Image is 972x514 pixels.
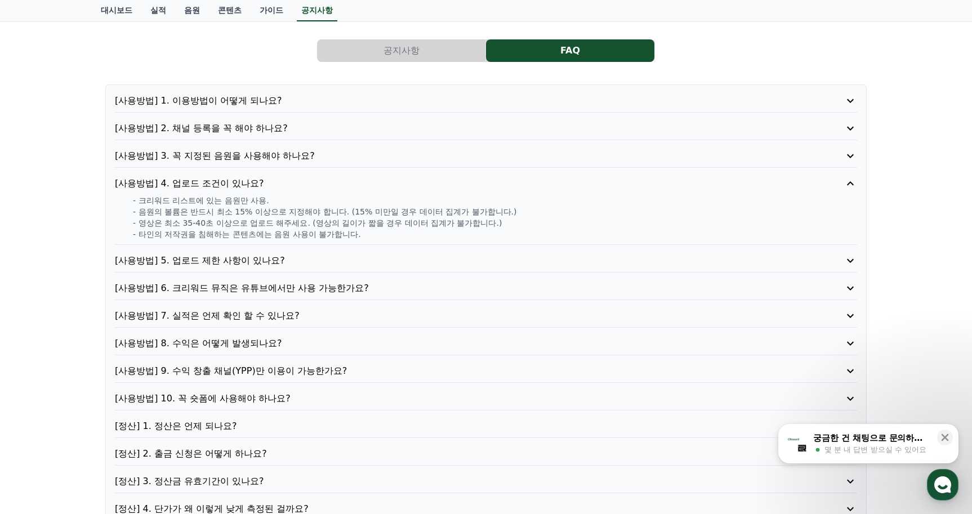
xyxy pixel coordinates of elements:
button: [사용방법] 8. 수익은 어떻게 발생되나요? [115,337,857,350]
p: [사용방법] 9. 수익 창출 채널(YPP)만 이용이 가능한가요? [115,364,798,378]
span: 설정 [174,374,188,383]
button: FAQ [486,39,654,62]
button: [사용방법] 7. 실적은 언제 확인 할 수 있나요? [115,309,857,323]
p: [정산] 2. 출금 신청은 어떻게 하나요? [115,447,798,461]
p: - 타인의 저작권을 침해하는 콘텐츠에는 음원 사용이 불가합니다. [133,229,857,240]
button: [사용방법] 9. 수익 창출 채널(YPP)만 이용이 가능한가요? [115,364,857,378]
span: 홈 [35,374,42,383]
button: [사용방법] 6. 크리워드 뮤직은 유튜브에서만 사용 가능한가요? [115,281,857,295]
button: [사용방법] 3. 꼭 지정된 음원을 사용해야 하나요? [115,149,857,163]
button: [정산] 2. 출금 신청은 어떻게 하나요? [115,447,857,461]
button: [사용방법] 4. 업로드 조건이 있나요? [115,177,857,190]
p: [사용방법] 7. 실적은 언제 확인 할 수 있나요? [115,309,798,323]
button: [사용방법] 2. 채널 등록을 꼭 해야 하나요? [115,122,857,135]
button: [사용방법] 5. 업로드 제한 사항이 있나요? [115,254,857,267]
p: [사용방법] 2. 채널 등록을 꼭 해야 하나요? [115,122,798,135]
p: - 영상은 최소 35-40초 이상으로 업로드 해주세요. (영상의 길이가 짧을 경우 데이터 집계가 불가합니다.) [133,217,857,229]
p: [사용방법] 6. 크리워드 뮤직은 유튜브에서만 사용 가능한가요? [115,281,798,295]
p: [정산] 1. 정산은 언제 되나요? [115,419,798,433]
button: [정산] 1. 정산은 언제 되나요? [115,419,857,433]
a: 대화 [74,357,145,385]
p: [사용방법] 3. 꼭 지정된 음원을 사용해야 하나요? [115,149,798,163]
p: - 음원의 볼륨은 반드시 최소 15% 이상으로 지정해야 합니다. (15% 미만일 경우 데이터 집계가 불가합니다.) [133,206,857,217]
p: [사용방법] 10. 꼭 숏폼에 사용해야 하나요? [115,392,798,405]
a: 홈 [3,357,74,385]
button: [정산] 3. 정산금 유효기간이 있나요? [115,475,857,488]
span: 대화 [103,374,117,383]
button: 공지사항 [317,39,485,62]
button: [사용방법] 1. 이용방법이 어떻게 되나요? [115,94,857,108]
a: 설정 [145,357,216,385]
p: [사용방법] 8. 수익은 어떻게 발생되나요? [115,337,798,350]
button: [사용방법] 10. 꼭 숏폼에 사용해야 하나요? [115,392,857,405]
p: - 크리워드 리스트에 있는 음원만 사용. [133,195,857,206]
p: [사용방법] 5. 업로드 제한 사항이 있나요? [115,254,798,267]
p: [정산] 3. 정산금 유효기간이 있나요? [115,475,798,488]
p: [사용방법] 1. 이용방법이 어떻게 되나요? [115,94,798,108]
p: [사용방법] 4. 업로드 조건이 있나요? [115,177,798,190]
